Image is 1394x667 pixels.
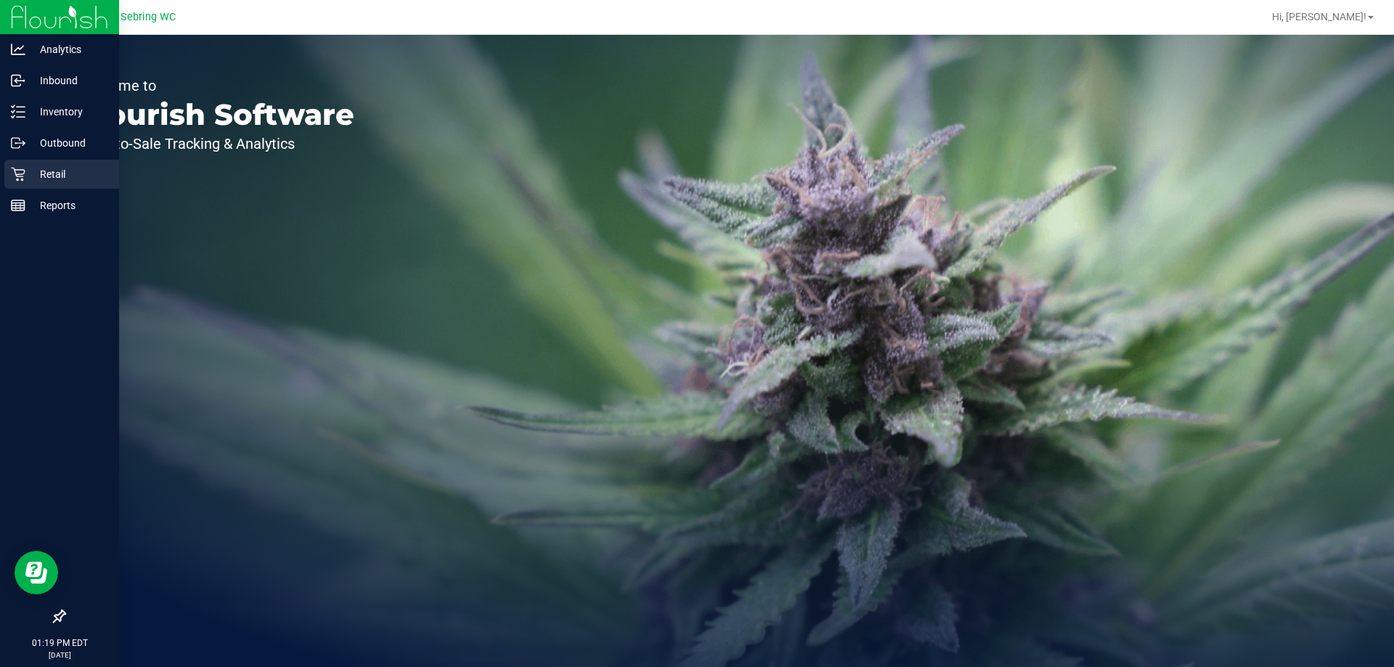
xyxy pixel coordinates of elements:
[78,78,354,93] p: Welcome to
[25,165,113,183] p: Retail
[121,11,176,23] span: Sebring WC
[25,72,113,89] p: Inbound
[7,650,113,660] p: [DATE]
[25,41,113,58] p: Analytics
[1272,11,1366,22] span: Hi, [PERSON_NAME]!
[11,136,25,150] inline-svg: Outbound
[7,637,113,650] p: 01:19 PM EDT
[11,73,25,88] inline-svg: Inbound
[11,167,25,181] inline-svg: Retail
[11,105,25,119] inline-svg: Inventory
[25,134,113,152] p: Outbound
[11,42,25,57] inline-svg: Analytics
[25,197,113,214] p: Reports
[25,103,113,120] p: Inventory
[78,136,354,151] p: Seed-to-Sale Tracking & Analytics
[78,100,354,129] p: Flourish Software
[15,551,58,594] iframe: Resource center
[11,198,25,213] inline-svg: Reports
